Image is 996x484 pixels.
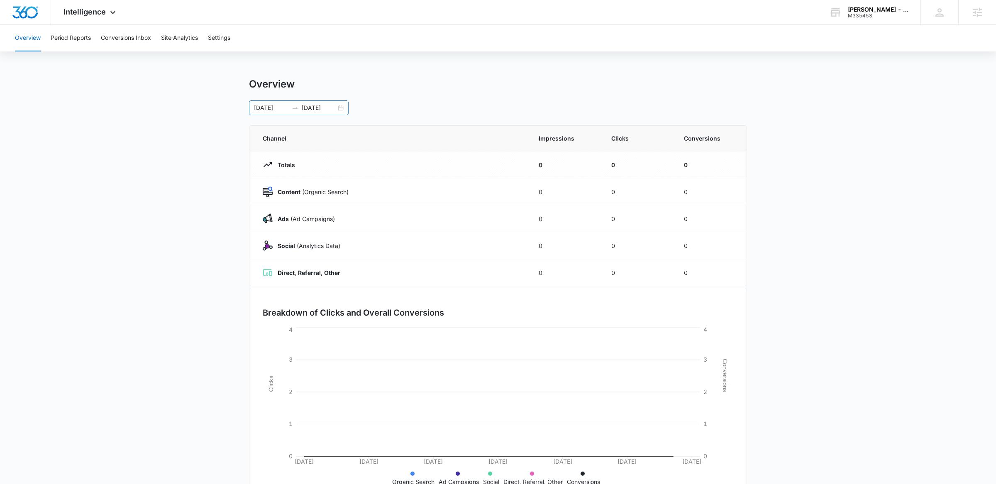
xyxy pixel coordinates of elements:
td: 0 [529,178,601,205]
tspan: [DATE] [359,458,378,465]
div: account name [848,6,908,13]
strong: Social [278,242,295,249]
td: 0 [529,232,601,259]
strong: Ads [278,215,289,222]
tspan: [DATE] [424,458,443,465]
img: Content [263,187,273,197]
td: 0 [674,205,747,232]
p: (Organic Search) [273,187,349,196]
td: 0 [674,259,747,286]
p: (Analytics Data) [273,241,340,250]
span: Impressions [539,134,591,143]
button: Overview [15,25,41,51]
td: 0 [674,232,747,259]
td: 0 [529,205,601,232]
tspan: 0 [703,452,707,460]
button: Conversions Inbox [101,25,151,51]
span: Clicks [611,134,664,143]
tspan: 4 [289,326,293,333]
h3: Breakdown of Clicks and Overall Conversions [263,306,444,319]
tspan: 2 [703,388,707,395]
strong: Content [278,188,300,195]
span: Intelligence [63,7,106,16]
span: Channel [263,134,519,143]
tspan: [DATE] [553,458,572,465]
td: 0 [674,151,747,178]
td: 0 [601,178,674,205]
tspan: [DATE] [618,458,637,465]
tspan: Clicks [267,376,274,392]
img: Ads [263,214,273,224]
td: 0 [601,205,674,232]
tspan: [DATE] [682,458,701,465]
div: account id [848,13,908,19]
tspan: 4 [703,326,707,333]
input: End date [302,103,336,112]
img: Social [263,241,273,251]
tspan: 2 [289,388,293,395]
tspan: [DATE] [295,458,314,465]
input: Start date [254,103,288,112]
tspan: 1 [703,420,707,427]
td: 0 [674,178,747,205]
td: 0 [601,232,674,259]
span: Conversions [684,134,733,143]
td: 0 [529,259,601,286]
tspan: Conversions [722,359,729,392]
strong: Direct, Referral, Other [278,269,340,276]
h1: Overview [249,78,295,90]
tspan: 3 [703,356,707,363]
td: 0 [601,151,674,178]
span: to [292,105,298,111]
tspan: 1 [289,420,293,427]
button: Period Reports [51,25,91,51]
tspan: 0 [289,452,293,460]
tspan: [DATE] [488,458,508,465]
td: 0 [529,151,601,178]
p: (Ad Campaigns) [273,214,335,223]
p: Totals [273,161,295,169]
tspan: 3 [289,356,293,363]
button: Site Analytics [161,25,198,51]
td: 0 [601,259,674,286]
button: Settings [208,25,230,51]
span: swap-right [292,105,298,111]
